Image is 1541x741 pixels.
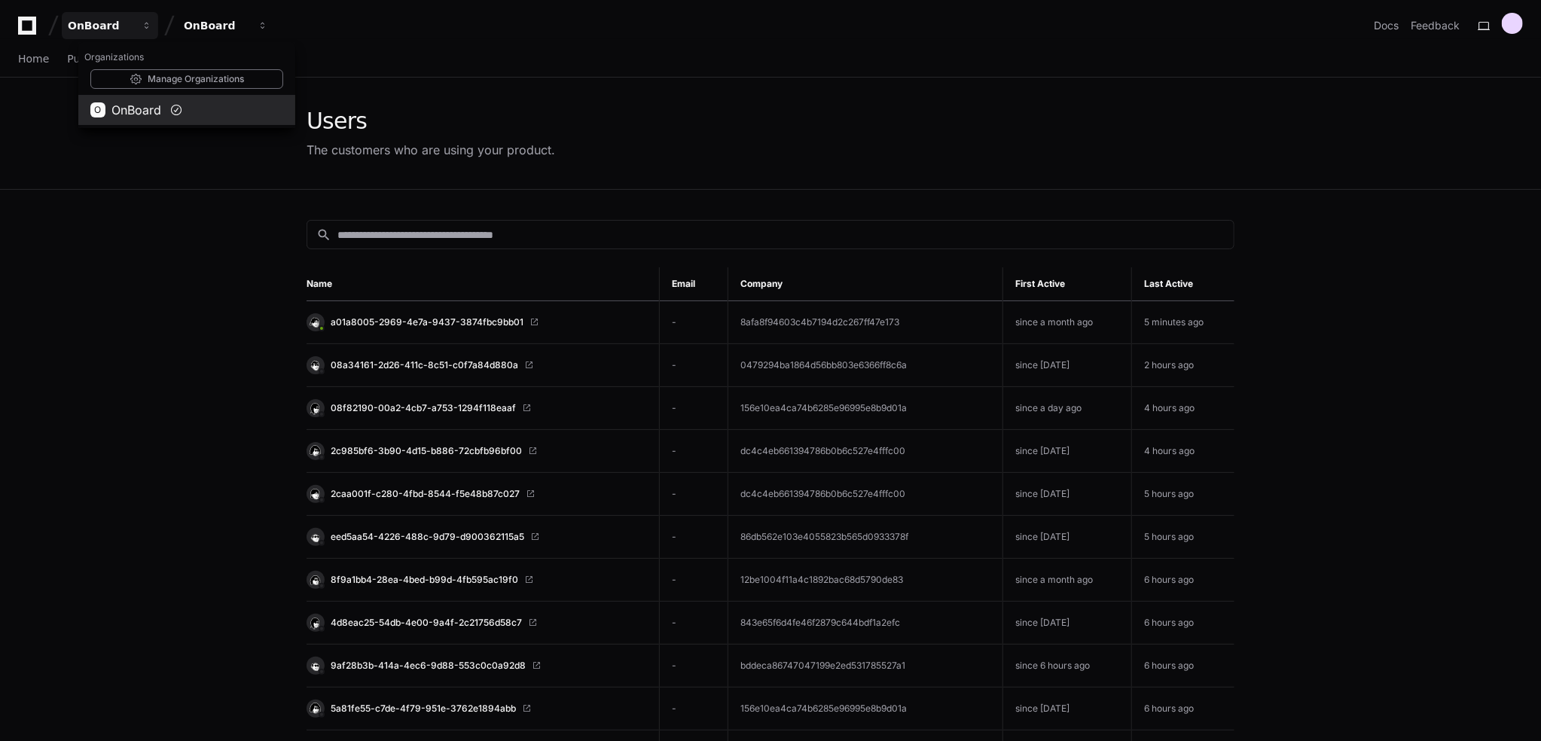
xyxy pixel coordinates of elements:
[68,18,133,33] div: OnBoard
[728,267,1003,301] th: Company
[1132,645,1234,688] td: 6 hours ago
[1132,473,1234,516] td: 5 hours ago
[308,486,322,501] img: 1.svg
[184,18,249,33] div: OnBoard
[1374,18,1399,33] a: Docs
[331,316,523,328] span: a01a8005-2969-4e7a-9437-3874fbc9bb01
[307,399,647,417] a: 08f82190-00a2-4cb7-a753-1294f118eaaf
[728,387,1003,430] td: 156e10ea4ca74b6285e96995e8b9d01a
[18,54,49,63] span: Home
[316,227,331,242] mat-icon: search
[728,301,1003,344] td: 8afa8f94603c4b7194d2c267ff47e173
[62,12,158,39] button: OnBoard
[728,473,1003,516] td: dc4c4eb661394786b0b6c527e4fffc00
[308,615,322,630] img: 11.svg
[90,102,105,117] div: O
[308,315,322,329] img: 14.svg
[308,529,322,544] img: 9.svg
[1003,344,1132,387] td: since [DATE]
[659,387,728,430] td: -
[331,574,518,586] span: 8f9a1bb4-28ea-4bed-b99d-4fb595ac19f0
[728,602,1003,645] td: 843e65f6d4fe46f2879c644bdf1a2efc
[307,356,647,374] a: 08a34161-2d26-411c-8c51-c0f7a84d880a
[308,572,322,587] img: 3.svg
[307,108,555,135] div: Users
[307,141,555,159] div: The customers who are using your product.
[1003,430,1132,473] td: since [DATE]
[1132,559,1234,602] td: 6 hours ago
[1003,387,1132,430] td: since a day ago
[1003,688,1132,730] td: since [DATE]
[331,531,524,543] span: eed5aa54-4226-488c-9d79-d900362115a5
[1132,602,1234,645] td: 6 hours ago
[331,445,522,457] span: 2c985bf6-3b90-4d15-b886-72cbfb96bf00
[1132,516,1234,559] td: 5 hours ago
[67,42,137,77] a: Pull Requests
[307,313,647,331] a: a01a8005-2969-4e7a-9437-3874fbc9bb01
[1411,18,1460,33] button: Feedback
[307,700,647,718] a: 5a81fe55-c7de-4f79-951e-3762e1894abb
[307,614,647,632] a: 4d8eac25-54db-4e00-9a4f-2c21756d58c7
[728,430,1003,473] td: dc4c4eb661394786b0b6c527e4fffc00
[1132,267,1234,301] th: Last Active
[331,660,526,672] span: 9af28b3b-414a-4ec6-9d88-553c0c0a92d8
[331,402,516,414] span: 08f82190-00a2-4cb7-a753-1294f118eaaf
[67,54,137,63] span: Pull Requests
[659,559,728,602] td: -
[1003,516,1132,559] td: since [DATE]
[331,488,520,500] span: 2caa001f-c280-4fbd-8544-f5e48b87c027
[1003,473,1132,516] td: since [DATE]
[1132,430,1234,473] td: 4 hours ago
[1132,387,1234,430] td: 4 hours ago
[308,658,322,672] img: 13.svg
[728,688,1003,730] td: 156e10ea4ca74b6285e96995e8b9d01a
[307,528,647,546] a: eed5aa54-4226-488c-9d79-d900362115a5
[1003,267,1132,301] th: First Active
[728,344,1003,387] td: 0479294ba1864d56bb803e6366ff8c6a
[78,45,295,69] h1: Organizations
[1132,688,1234,730] td: 6 hours ago
[728,559,1003,602] td: 12be1004f11a4c1892bac68d5790de83
[308,358,322,372] img: 12.svg
[728,516,1003,559] td: 86db562e103e4055823b565d0933378f
[307,442,647,460] a: 2c985bf6-3b90-4d15-b886-72cbfb96bf00
[331,359,518,371] span: 08a34161-2d26-411c-8c51-c0f7a84d880a
[659,301,728,344] td: -
[111,101,161,119] span: OnBoard
[1132,301,1234,344] td: 5 minutes ago
[90,69,283,89] a: Manage Organizations
[659,688,728,730] td: -
[1132,344,1234,387] td: 2 hours ago
[659,430,728,473] td: -
[659,267,728,301] th: Email
[178,12,274,39] button: OnBoard
[307,657,647,675] a: 9af28b3b-414a-4ec6-9d88-553c0c0a92d8
[331,703,516,715] span: 5a81fe55-c7de-4f79-951e-3762e1894abb
[308,401,322,415] img: 11.svg
[307,571,647,589] a: 8f9a1bb4-28ea-4bed-b99d-4fb595ac19f0
[659,473,728,516] td: -
[728,645,1003,688] td: bddeca86747047199e2ed531785527a1
[308,444,322,458] img: 16.svg
[307,267,659,301] th: Name
[1003,559,1132,602] td: since a month ago
[659,602,728,645] td: -
[1003,602,1132,645] td: since [DATE]
[659,645,728,688] td: -
[308,701,322,715] img: 16.svg
[78,42,295,128] div: OnBoard
[659,344,728,387] td: -
[1003,645,1132,688] td: since 6 hours ago
[1003,301,1132,344] td: since a month ago
[18,42,49,77] a: Home
[659,516,728,559] td: -
[307,485,647,503] a: 2caa001f-c280-4fbd-8544-f5e48b87c027
[331,617,522,629] span: 4d8eac25-54db-4e00-9a4f-2c21756d58c7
